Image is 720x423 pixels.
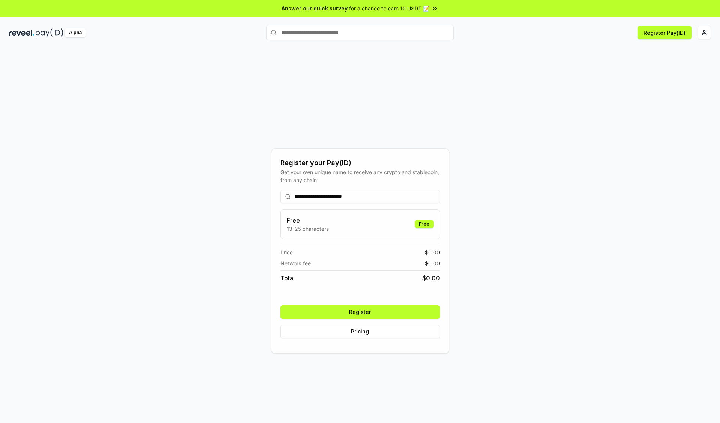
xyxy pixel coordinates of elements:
[422,274,440,282] span: $ 0.00
[415,220,433,228] div: Free
[425,248,440,256] span: $ 0.00
[9,28,34,37] img: reveel_dark
[349,4,429,12] span: for a chance to earn 10 USDT 📝
[65,28,86,37] div: Alpha
[280,325,440,338] button: Pricing
[287,225,329,233] p: 13-25 characters
[280,274,295,282] span: Total
[36,28,63,37] img: pay_id
[282,4,348,12] span: Answer our quick survey
[287,216,329,225] h3: Free
[637,26,691,39] button: Register Pay(ID)
[280,248,293,256] span: Price
[280,168,440,184] div: Get your own unique name to receive any crypto and stablecoin, from any chain
[280,259,311,267] span: Network fee
[280,305,440,319] button: Register
[425,259,440,267] span: $ 0.00
[280,158,440,168] div: Register your Pay(ID)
